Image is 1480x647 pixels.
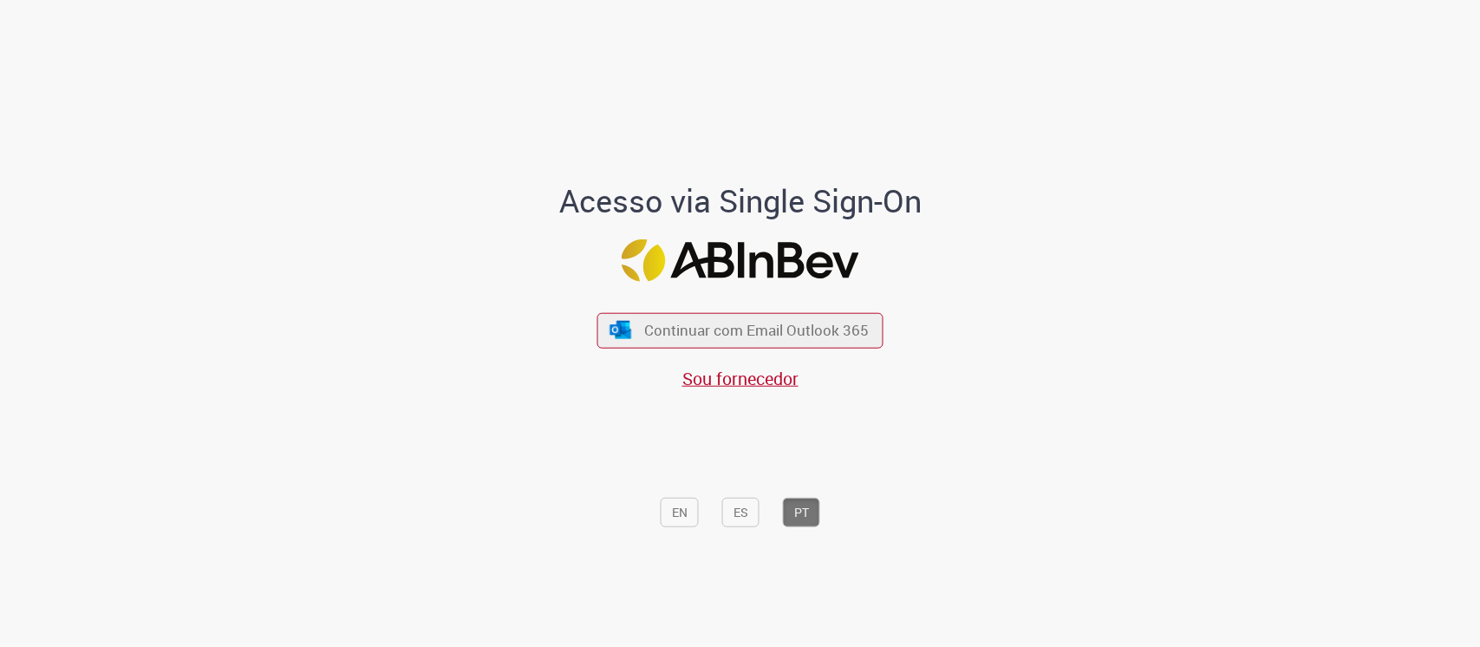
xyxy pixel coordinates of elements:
[682,366,799,389] a: Sou fornecedor
[622,239,859,281] img: Logo ABInBev
[661,497,699,526] button: EN
[608,321,632,339] img: ícone Azure/Microsoft 360
[644,320,869,340] span: Continuar com Email Outlook 365
[722,497,760,526] button: ES
[597,312,883,348] button: ícone Azure/Microsoft 360 Continuar com Email Outlook 365
[499,184,981,219] h1: Acesso via Single Sign-On
[783,497,820,526] button: PT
